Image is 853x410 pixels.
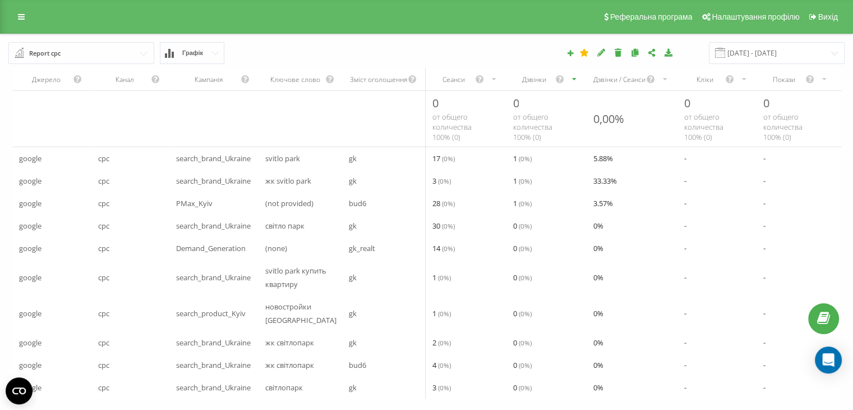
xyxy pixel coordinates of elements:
span: gk [349,381,357,394]
span: жк svitlo park [265,174,311,188]
span: - [684,307,686,320]
span: - [684,152,686,165]
span: 0 [513,271,531,284]
button: Open CMP widget [6,377,33,404]
span: - [684,174,686,188]
span: google [19,336,42,349]
span: - [684,219,686,233]
span: Графік [182,49,203,57]
span: search_brand_Ukraine [176,381,251,394]
span: search_brand_Ukraine [176,219,251,233]
span: от общего количества 100% ( 0 ) [684,112,723,142]
span: ( 0 %) [518,221,531,230]
span: 3.57 % [593,197,613,210]
span: - [684,336,686,349]
span: (not provided) [265,197,313,210]
i: Редагувати звіт [597,48,606,56]
span: ( 0 %) [442,199,455,208]
span: - [763,174,766,188]
div: Дзвінки / Сеанси [593,75,646,84]
span: - [684,381,686,394]
span: - [763,152,766,165]
div: Покази [763,75,805,84]
span: gk_realt [349,242,375,255]
span: 3 [432,174,451,188]
span: 33.33 % [593,174,617,188]
span: Реферальна програма [610,12,693,21]
span: світло парк [265,219,305,233]
span: bud6 [349,358,366,372]
span: - [684,358,686,372]
span: 0 % [593,336,603,349]
span: жк світлопарк [265,336,314,349]
div: Джерело [19,75,73,84]
span: 1 [513,197,531,210]
span: cpc [98,358,109,372]
span: google [19,174,42,188]
span: - [684,271,686,284]
span: (none) [265,242,287,255]
span: 0 % [593,381,603,394]
span: 0 % [593,219,603,233]
span: от общего количества 100% ( 0 ) [432,112,472,142]
span: ( 0 %) [518,244,531,253]
span: cpc [98,197,109,210]
span: ( 0 %) [518,273,531,282]
span: 1 [432,307,451,320]
span: ( 0 %) [438,176,451,185]
div: Кліки [684,75,725,84]
span: 0 [432,95,439,111]
span: 0 [763,95,769,111]
span: от общего количества 100% ( 0 ) [513,112,552,142]
span: ( 0 %) [518,361,531,370]
span: bud6 [349,197,366,210]
span: PMax_Kyiv [176,197,213,210]
span: - [763,271,766,284]
i: Завантажити звіт [664,48,674,56]
div: Канал [98,75,151,84]
span: ( 0 %) [442,154,455,163]
span: - [763,336,766,349]
span: 1 [513,174,531,188]
span: 2 [432,336,451,349]
span: ( 0 %) [438,361,451,370]
span: Demand_Generation [176,242,246,255]
span: ( 0 %) [442,221,455,230]
button: Графік [160,42,224,64]
span: cpc [98,174,109,188]
span: - [763,307,766,320]
span: 1 [432,271,451,284]
span: google [19,358,42,372]
span: 17 [432,152,455,165]
span: 0 [513,307,531,320]
span: 28 [432,197,455,210]
span: cpc [98,242,109,255]
i: Копіювати звіт [630,48,640,56]
span: 0 [513,219,531,233]
span: 3 [432,381,451,394]
span: 14 [432,242,455,255]
div: Ключове слово [265,75,325,84]
span: ( 0 %) [518,309,531,318]
span: search_brand_Ukraine [176,174,251,188]
span: новостройки [GEOGRAPHIC_DATA] [265,300,336,327]
span: cpc [98,219,109,233]
div: Дзвінки [513,75,555,84]
span: 0 [684,95,690,111]
span: ( 0 %) [518,383,531,392]
span: ( 0 %) [518,176,531,185]
span: ( 0 %) [438,383,451,392]
span: - [763,197,766,210]
span: 5.88 % [593,152,613,165]
span: google [19,271,42,284]
span: search_brand_Ukraine [176,358,251,372]
span: search_brand_Ukraine [176,336,251,349]
span: gk [349,174,357,188]
span: ( 0 %) [438,309,451,318]
div: scrollable content [12,68,841,399]
span: світлопарк [265,381,303,394]
span: 0 [513,242,531,255]
div: Сеанси [432,75,474,84]
span: - [763,219,766,233]
span: 0 [513,358,531,372]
